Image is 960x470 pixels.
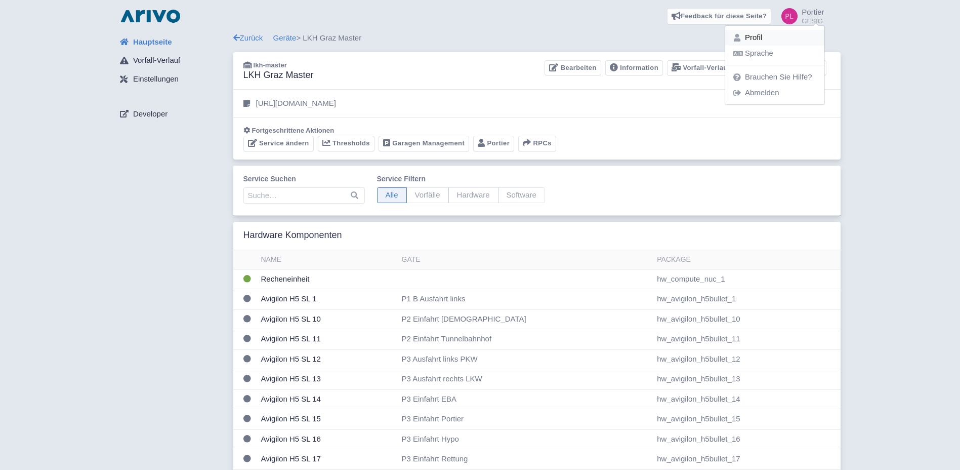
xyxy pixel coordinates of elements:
td: Avigilon H5 SL 14 [257,389,398,409]
span: lkh-master [254,61,287,69]
td: hw_avigilon_h5bullet_13 [653,369,840,389]
a: Profil [725,30,824,46]
td: P1 B Ausfahrt links [398,289,653,309]
span: Software [498,187,545,203]
td: hw_avigilon_h5bullet_16 [653,429,840,449]
a: Brauchen Sie Hilfe? [725,69,824,85]
a: Portier GESIG [775,8,824,24]
span: Hardware [448,187,498,203]
a: Vorfall-Verlauf [112,51,233,70]
span: Alle [377,187,407,203]
button: RPCs [518,136,556,151]
label: Service filtern [377,174,545,184]
a: Bearbeiten [545,60,601,76]
td: Avigilon H5 SL 10 [257,309,398,329]
td: P3 Einfahrt Portier [398,409,653,429]
td: Avigilon H5 SL 13 [257,369,398,389]
span: Developer [133,108,168,120]
input: Suche… [243,187,365,204]
td: P3 Einfahrt Hypo [398,429,653,449]
th: Gate [398,250,653,269]
td: hw_avigilon_h5bullet_17 [653,449,840,469]
td: hw_avigilon_h5bullet_12 [653,349,840,369]
small: GESIG [802,18,824,24]
td: P3 Einfahrt Rettung [398,449,653,469]
a: Garagen Management [379,136,469,151]
th: Package [653,250,840,269]
a: Abmelden [725,85,824,101]
span: Fortgeschrittene Aktionen [252,127,335,134]
td: P3 Ausfahrt links PKW [398,349,653,369]
h3: Hardware Komponenten [243,230,342,241]
img: logo [118,8,183,24]
p: [URL][DOMAIN_NAME] [256,98,336,109]
td: P2 Einfahrt Tunnelbahnhof [398,329,653,349]
a: Portier [473,136,514,151]
a: Service ändern [243,136,314,151]
a: Feedback für diese Seite? [667,8,772,24]
td: hw_avigilon_h5bullet_1 [653,289,840,309]
td: Avigilon H5 SL 1 [257,289,398,309]
a: Sprache [725,46,824,61]
span: Vorfall-Verlauf [133,55,180,66]
td: P2 Einfahrt [DEMOGRAPHIC_DATA] [398,309,653,329]
td: hw_avigilon_h5bullet_15 [653,409,840,429]
a: Developer [112,104,233,124]
a: Thresholds [318,136,374,151]
td: Avigilon H5 SL 17 [257,449,398,469]
a: Geräte [273,33,297,42]
span: Einstellungen [133,73,179,85]
th: Name [257,250,398,269]
a: Vorfall-Verlauf [667,60,734,76]
td: Recheneinheit [257,269,398,289]
td: hw_avigilon_h5bullet_11 [653,329,840,349]
span: Portier [802,8,824,16]
a: Hauptseite [112,32,233,52]
td: P3 Ausfahrt rechts LKW [398,369,653,389]
div: > LKH Graz Master [233,32,841,44]
h3: LKH Graz Master [243,70,314,81]
span: Vorfälle [406,187,449,203]
td: hw_avigilon_h5bullet_14 [653,389,840,409]
td: hw_compute_nuc_1 [653,269,840,289]
label: Service suchen [243,174,365,184]
td: Avigilon H5 SL 16 [257,429,398,449]
a: Information [605,60,663,76]
a: Zurück [233,33,263,42]
a: Einstellungen [112,70,233,89]
td: Avigilon H5 SL 11 [257,329,398,349]
td: hw_avigilon_h5bullet_10 [653,309,840,329]
span: Hauptseite [133,36,172,48]
td: Avigilon H5 SL 15 [257,409,398,429]
td: P3 Einfahrt EBA [398,389,653,409]
td: Avigilon H5 SL 12 [257,349,398,369]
